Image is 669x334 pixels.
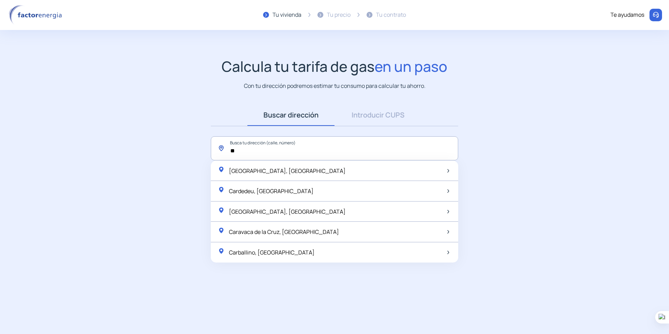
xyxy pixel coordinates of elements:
img: arrow-next-item.svg [447,230,449,234]
div: Tu vivienda [272,10,301,20]
span: Caravaca de la Cruz, [GEOGRAPHIC_DATA] [229,228,339,236]
span: en un paso [375,56,447,76]
img: arrow-next-item.svg [447,210,449,213]
img: logo factor [7,5,66,25]
img: location-pin-green.svg [218,248,225,255]
div: Tu precio [327,10,351,20]
span: Carballino, [GEOGRAPHIC_DATA] [229,249,315,256]
div: Te ayudamos [610,10,644,20]
span: [GEOGRAPHIC_DATA], [GEOGRAPHIC_DATA] [229,167,346,175]
img: location-pin-green.svg [218,207,225,214]
p: Con tu dirección podremos estimar tu consumo para calcular tu ahorro. [244,82,425,90]
div: Tu contrato [376,10,406,20]
a: Introducir CUPS [334,104,422,126]
img: location-pin-green.svg [218,227,225,234]
a: Buscar dirección [247,104,334,126]
img: arrow-next-item.svg [447,189,449,193]
img: llamar [652,12,659,18]
img: arrow-next-item.svg [447,169,449,173]
img: location-pin-green.svg [218,186,225,193]
img: arrow-next-item.svg [447,251,449,254]
span: Cardedeu, [GEOGRAPHIC_DATA] [229,187,314,195]
img: location-pin-green.svg [218,166,225,173]
h1: Calcula tu tarifa de gas [222,58,447,75]
span: [GEOGRAPHIC_DATA], [GEOGRAPHIC_DATA] [229,208,346,215]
